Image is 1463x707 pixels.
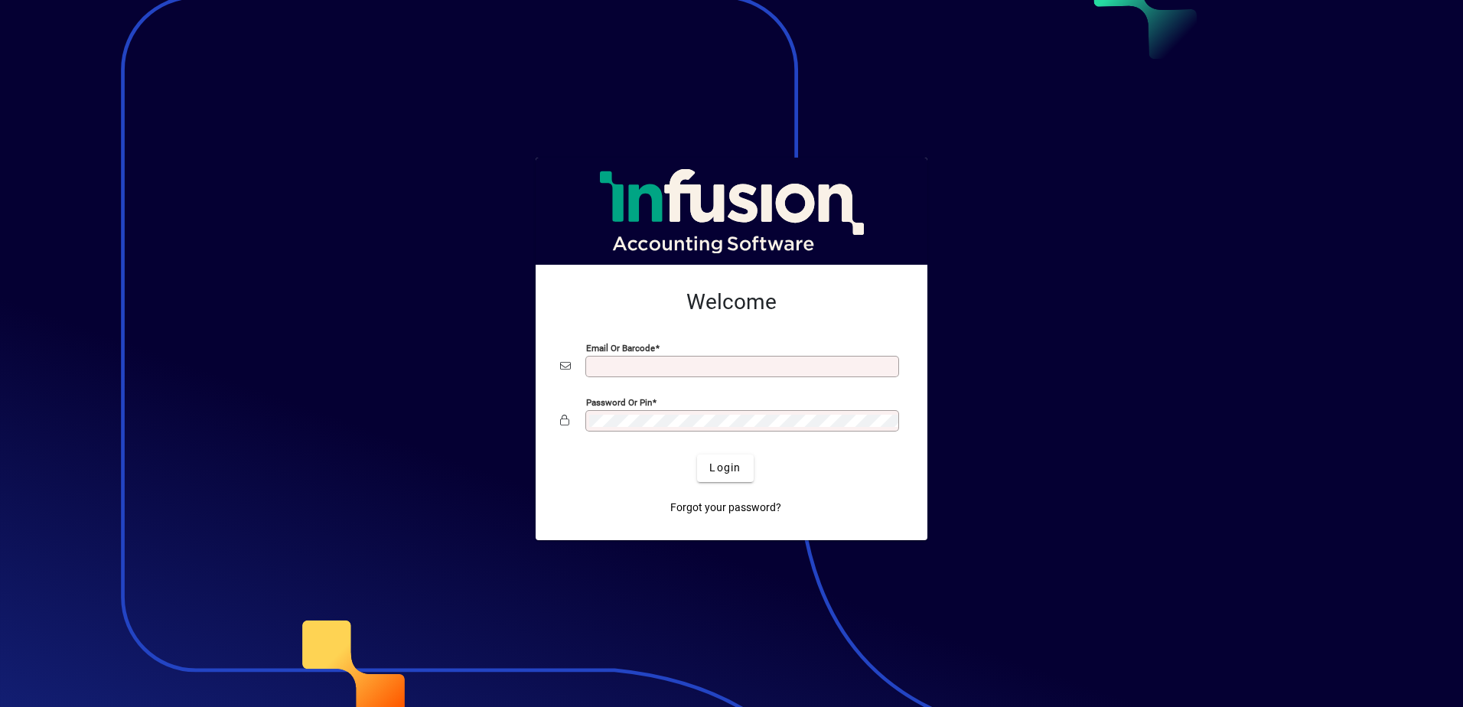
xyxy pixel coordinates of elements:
[586,342,655,353] mat-label: Email or Barcode
[709,460,741,476] span: Login
[664,494,787,522] a: Forgot your password?
[586,396,652,407] mat-label: Password or Pin
[670,500,781,516] span: Forgot your password?
[697,454,753,482] button: Login
[560,289,903,315] h2: Welcome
